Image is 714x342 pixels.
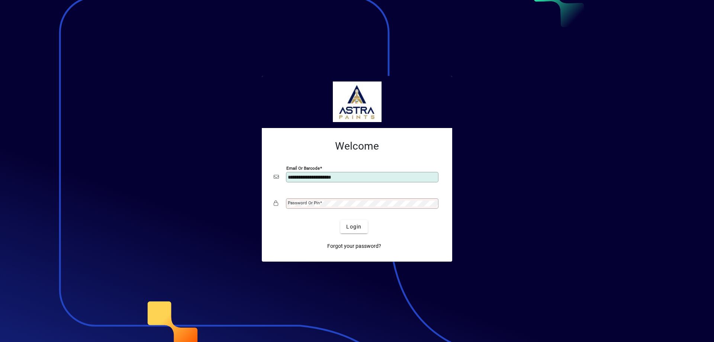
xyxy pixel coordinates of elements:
a: Forgot your password? [324,239,384,253]
span: Login [346,223,361,231]
button: Login [340,220,367,233]
span: Forgot your password? [327,242,381,250]
mat-label: Password or Pin [288,200,320,205]
mat-label: Email or Barcode [286,166,320,171]
h2: Welcome [274,140,440,153]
